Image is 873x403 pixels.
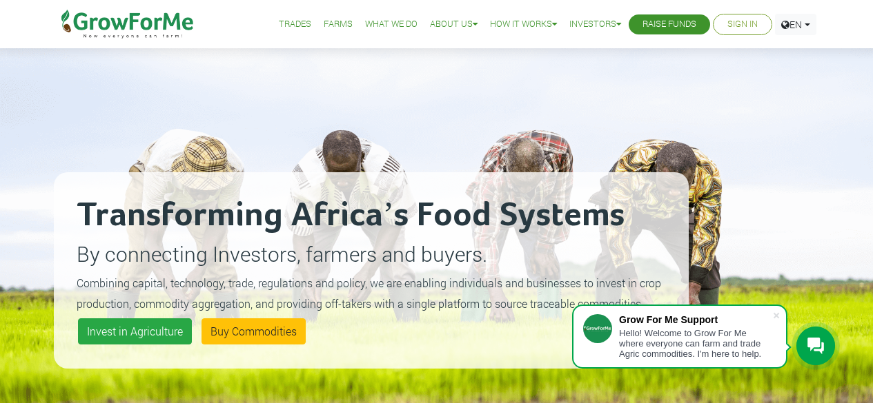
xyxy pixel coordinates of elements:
a: About Us [430,17,478,32]
a: Farms [324,17,353,32]
a: Invest in Agriculture [78,318,192,344]
h2: Transforming Africa’s Food Systems [77,195,666,236]
a: Sign In [727,17,758,32]
a: Raise Funds [643,17,696,32]
p: By connecting Investors, farmers and buyers. [77,238,666,269]
div: Hello! Welcome to Grow For Me where everyone can farm and trade Agric commodities. I'm here to help. [619,328,772,359]
a: Trades [279,17,311,32]
small: Combining capital, technology, trade, regulations and policy, we are enabling individuals and bus... [77,276,661,311]
a: Investors [569,17,621,32]
a: Buy Commodities [202,318,306,344]
a: What We Do [365,17,418,32]
a: How it Works [490,17,557,32]
a: EN [775,14,816,35]
div: Grow For Me Support [619,314,772,325]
